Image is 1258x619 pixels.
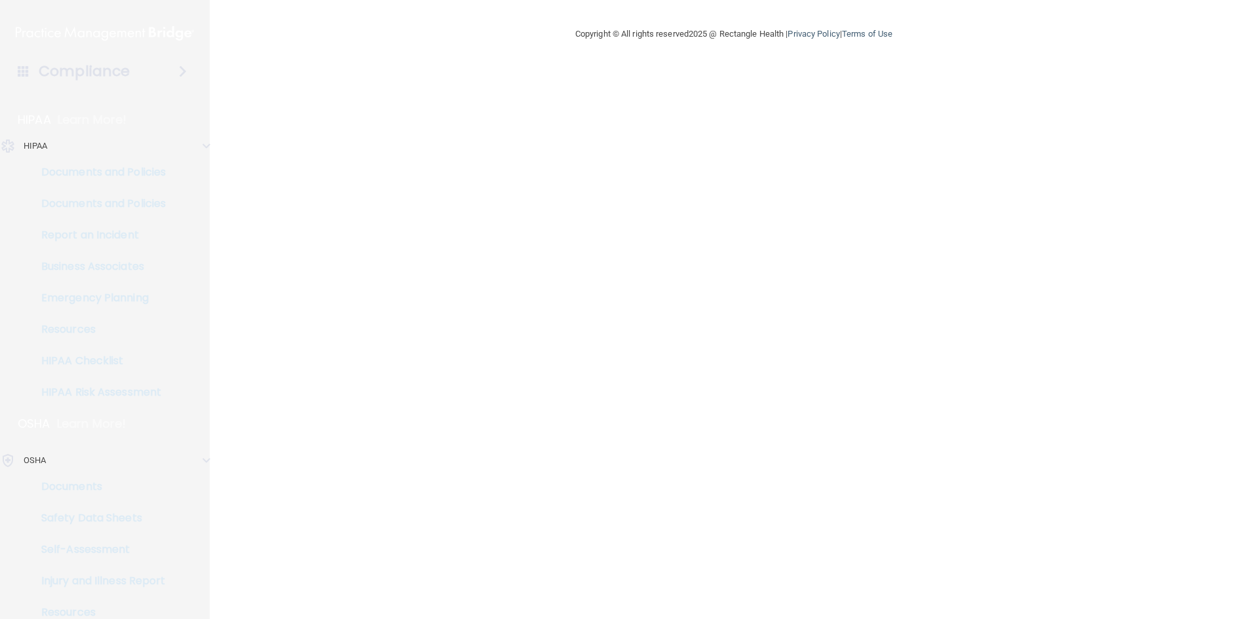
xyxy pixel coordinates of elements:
[16,20,194,47] img: PMB logo
[9,166,187,179] p: Documents and Policies
[788,29,839,39] a: Privacy Policy
[18,112,51,128] p: HIPAA
[9,323,187,336] p: Resources
[9,291,187,305] p: Emergency Planning
[842,29,892,39] a: Terms of Use
[24,138,48,154] p: HIPAA
[24,453,46,468] p: OSHA
[9,354,187,367] p: HIPAA Checklist
[58,112,127,128] p: Learn More!
[9,386,187,399] p: HIPAA Risk Assessment
[57,416,126,432] p: Learn More!
[9,512,187,525] p: Safety Data Sheets
[495,13,973,55] div: Copyright © All rights reserved 2025 @ Rectangle Health | |
[39,62,130,81] h4: Compliance
[18,416,50,432] p: OSHA
[9,229,187,242] p: Report an Incident
[9,197,187,210] p: Documents and Policies
[9,480,187,493] p: Documents
[9,260,187,273] p: Business Associates
[9,543,187,556] p: Self-Assessment
[9,574,187,588] p: Injury and Illness Report
[9,606,187,619] p: Resources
